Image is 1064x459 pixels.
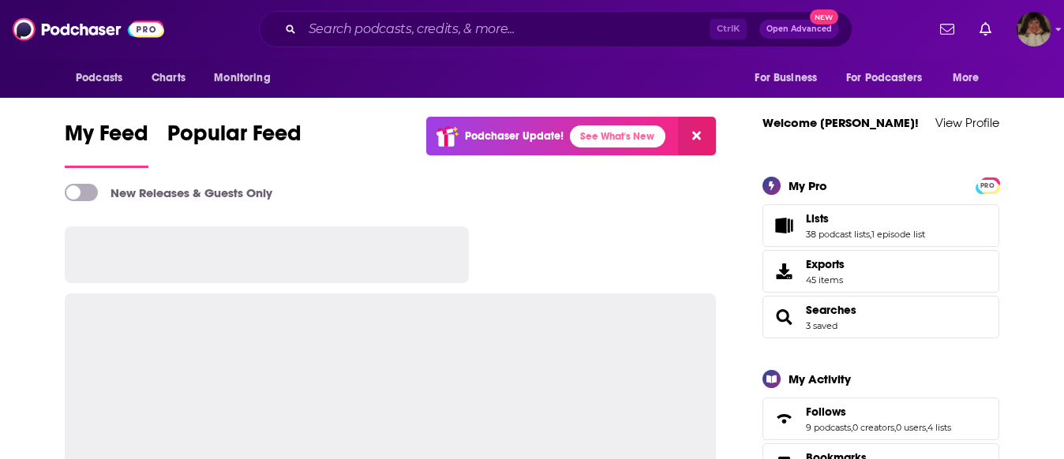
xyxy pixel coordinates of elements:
span: Open Advanced [766,25,832,33]
span: Exports [768,260,800,282]
a: Popular Feed [167,120,302,168]
a: Show notifications dropdown [934,16,961,43]
button: open menu [65,63,143,93]
a: 1 episode list [871,229,925,240]
a: Charts [141,63,195,93]
a: My Feed [65,120,148,168]
span: Popular Feed [167,120,302,156]
span: Podcasts [76,67,122,89]
span: Follows [762,397,999,440]
button: Open AdvancedNew [759,20,839,39]
input: Search podcasts, credits, & more... [302,17,710,42]
span: Charts [152,67,185,89]
a: Show notifications dropdown [973,16,998,43]
a: 0 users [896,422,926,433]
a: 38 podcast lists [806,229,870,240]
a: Follows [768,408,800,430]
button: open menu [942,63,999,93]
a: 9 podcasts [806,422,851,433]
div: Search podcasts, credits, & more... [259,11,852,47]
p: Podchaser Update! [465,129,564,143]
span: Monitoring [214,67,270,89]
a: Searches [768,306,800,328]
span: , [870,229,871,240]
a: Follows [806,405,951,419]
span: Follows [806,405,846,419]
span: My Feed [65,120,148,156]
span: Lists [806,211,829,226]
img: Podchaser - Follow, Share and Rate Podcasts [13,14,164,44]
span: , [894,422,896,433]
span: Logged in as angelport [1017,12,1051,47]
div: My Activity [789,371,851,386]
a: Searches [806,303,856,317]
div: My Pro [789,178,827,193]
span: New [810,9,838,24]
a: 4 lists [927,422,951,433]
a: Lists [806,211,925,226]
span: Ctrl K [710,19,747,39]
a: Lists [768,215,800,237]
span: PRO [978,180,997,192]
span: Exports [806,257,845,271]
a: Exports [762,250,999,293]
span: , [926,422,927,433]
button: open menu [744,63,837,93]
a: 3 saved [806,320,837,331]
button: open menu [836,63,945,93]
a: See What's New [570,125,665,147]
span: Searches [762,296,999,338]
img: User Profile [1017,12,1051,47]
span: For Podcasters [846,67,922,89]
span: More [953,67,980,89]
a: View Profile [935,115,999,130]
a: New Releases & Guests Only [65,184,272,201]
a: Welcome [PERSON_NAME]! [762,115,919,130]
a: 0 creators [852,422,894,433]
button: Show profile menu [1017,12,1051,47]
button: open menu [203,63,290,93]
span: Lists [762,204,999,247]
span: For Business [755,67,817,89]
span: , [851,422,852,433]
a: PRO [978,178,997,190]
span: 45 items [806,274,845,285]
